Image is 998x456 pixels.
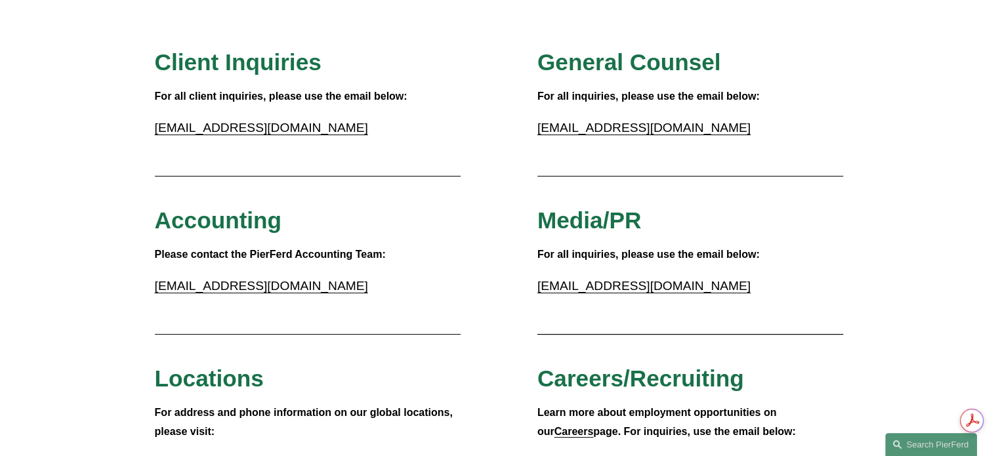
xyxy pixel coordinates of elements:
strong: For all client inquiries, please use the email below: [155,91,407,102]
span: General Counsel [537,49,721,75]
a: Search this site [885,433,977,456]
span: Careers/Recruiting [537,365,744,391]
strong: For all inquiries, please use the email below: [537,249,760,260]
a: [EMAIL_ADDRESS][DOMAIN_NAME] [537,121,751,135]
a: [EMAIL_ADDRESS][DOMAIN_NAME] [155,121,368,135]
strong: page. For inquiries, use the email below: [593,426,796,437]
a: Careers [554,426,594,437]
strong: Learn more about employment opportunities on our [537,407,780,437]
a: [EMAIL_ADDRESS][DOMAIN_NAME] [155,279,368,293]
span: Accounting [155,207,282,233]
span: Client Inquiries [155,49,322,75]
strong: For address and phone information on our global locations, please visit: [155,407,456,437]
a: [EMAIL_ADDRESS][DOMAIN_NAME] [537,279,751,293]
strong: Please contact the PierFerd Accounting Team: [155,249,386,260]
span: Media/PR [537,207,641,233]
strong: For all inquiries, please use the email below: [537,91,760,102]
span: Locations [155,365,264,391]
